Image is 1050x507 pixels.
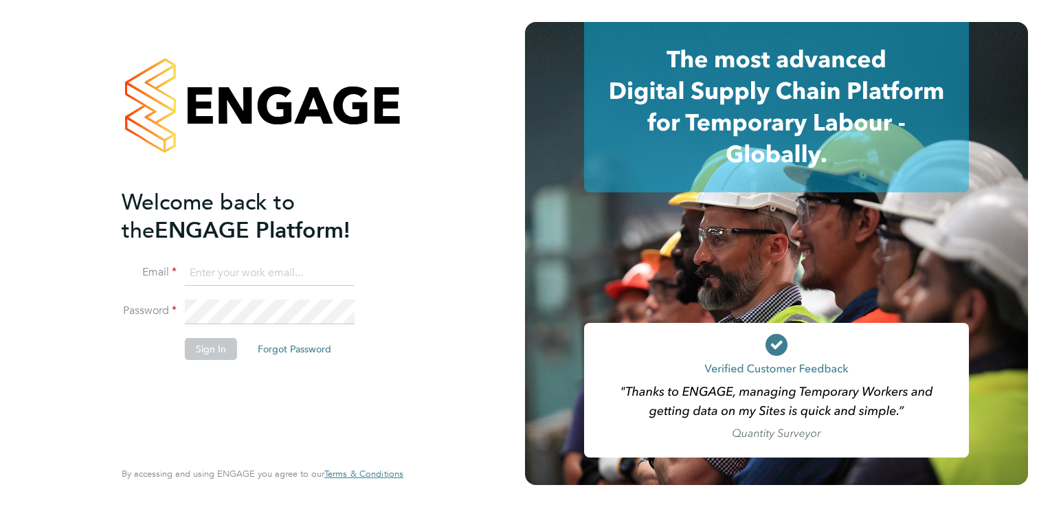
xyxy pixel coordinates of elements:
a: Terms & Conditions [324,469,403,480]
label: Password [122,304,177,318]
span: Welcome back to the [122,189,295,244]
button: Forgot Password [247,338,342,360]
span: By accessing and using ENGAGE you agree to our [122,468,403,480]
h2: ENGAGE Platform! [122,188,390,245]
input: Enter your work email... [185,261,355,286]
button: Sign In [185,338,237,360]
span: Terms & Conditions [324,468,403,480]
label: Email [122,265,177,280]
